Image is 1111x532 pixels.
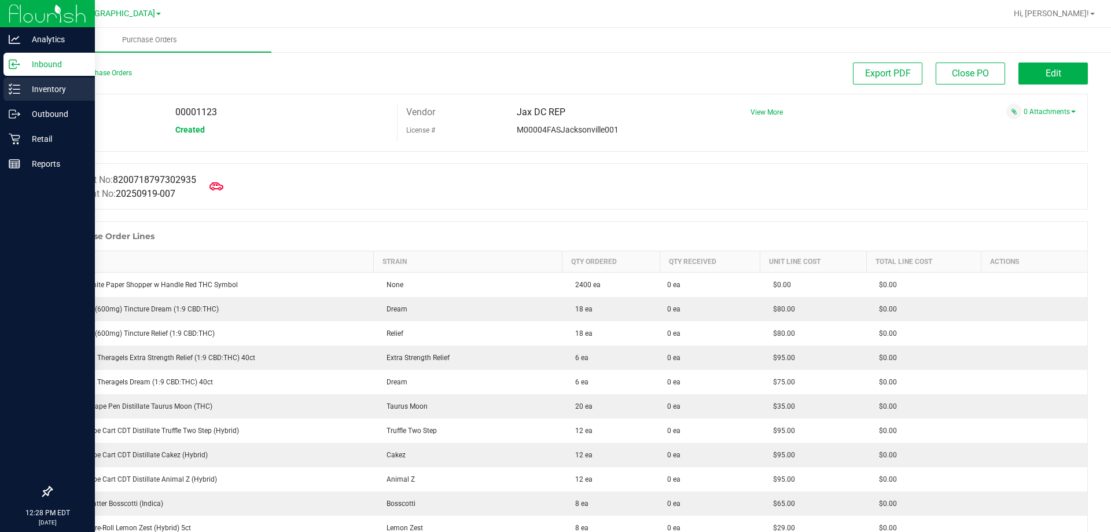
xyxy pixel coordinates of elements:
[20,57,90,71] p: Inbound
[873,402,897,410] span: $0.00
[562,251,660,273] th: Qty Ordered
[59,401,367,412] div: FT 0.3g Vape Pen Distillate Taurus Moon (THC)
[28,28,271,52] a: Purchase Orders
[60,187,175,201] label: Shipment No:
[569,475,593,483] span: 12 ea
[767,427,795,435] span: $95.00
[517,107,565,118] span: Jax DC REP
[865,68,911,79] span: Export PDF
[374,251,562,273] th: Strain
[20,132,90,146] p: Retail
[667,401,680,412] span: 0 ea
[767,305,795,313] span: $80.00
[873,281,897,289] span: $0.00
[381,427,437,435] span: Truffle Two Step
[1014,9,1089,18] span: Hi, [PERSON_NAME]!
[9,108,20,120] inline-svg: Outbound
[751,108,783,116] a: View More
[1024,108,1076,116] a: 0 Attachments
[873,475,897,483] span: $0.00
[873,524,897,532] span: $0.00
[9,83,20,95] inline-svg: Inventory
[406,104,435,121] label: Vendor
[59,425,367,436] div: FT 1g Vape Cart CDT Distillate Truffle Two Step (Hybrid)
[205,175,228,198] span: Mark as Arrived
[20,107,90,121] p: Outbound
[667,450,680,460] span: 0 ea
[667,377,680,387] span: 0 ea
[59,450,367,460] div: FT 1g Vape Cart CDT Distillate Cakez (Hybrid)
[569,281,601,289] span: 2400 ea
[106,35,193,45] span: Purchase Orders
[767,329,795,337] span: $80.00
[981,251,1087,273] th: Actions
[873,354,897,362] span: $0.00
[873,451,897,459] span: $0.00
[660,251,760,273] th: Qty Received
[517,125,619,134] span: M00004FASJacksonville001
[569,378,588,386] span: 6 ea
[767,500,795,508] span: $65.00
[381,475,415,483] span: Animal Z
[667,280,680,290] span: 0 ea
[175,125,205,134] span: Created
[569,500,588,508] span: 8 ea
[20,82,90,96] p: Inventory
[116,188,175,199] span: 20250919-007
[381,281,403,289] span: None
[569,354,588,362] span: 6 ea
[767,402,795,410] span: $35.00
[569,451,593,459] span: 12 ea
[381,354,450,362] span: Extra Strength Relief
[873,305,897,313] span: $0.00
[20,32,90,46] p: Analytics
[175,107,217,118] span: 00001123
[381,305,407,313] span: Dream
[1046,68,1061,79] span: Edit
[5,518,90,527] p: [DATE]
[667,425,680,436] span: 0 ea
[873,427,897,435] span: $0.00
[936,63,1005,85] button: Close PO
[667,353,680,363] span: 0 ea
[9,58,20,70] inline-svg: Inbound
[1006,104,1022,119] span: Attach a document
[76,9,155,19] span: [GEOGRAPHIC_DATA]
[60,173,196,187] label: Manifest No:
[381,524,423,532] span: Lemon Zest
[381,402,428,410] span: Taurus Moon
[381,378,407,386] span: Dream
[59,304,367,314] div: SW 30ml (600mg) Tincture Dream (1:9 CBD:THC)
[767,475,795,483] span: $95.00
[406,122,435,139] label: License #
[873,329,897,337] span: $0.00
[952,68,989,79] span: Close PO
[569,305,593,313] span: 18 ea
[63,232,154,241] h1: Purchase Order Lines
[20,157,90,171] p: Reports
[853,63,922,85] button: Export PDF
[767,281,791,289] span: $0.00
[667,328,680,339] span: 0 ea
[59,377,367,387] div: SW 10mg Theragels Dream (1:9 CBD:THC) 40ct
[873,500,897,508] span: $0.00
[59,353,367,363] div: SW 25mg Theragels Extra Strength Relief (1:9 CBD:THC) 40ct
[760,251,867,273] th: Unit Line Cost
[59,498,367,509] div: FT 1g Shatter Bosscotti (Indica)
[52,251,374,273] th: Item
[1018,63,1088,85] button: Edit
[767,378,795,386] span: $75.00
[569,329,593,337] span: 18 ea
[113,174,196,185] span: 8200718797302935
[866,251,981,273] th: Total Line Cost
[569,402,593,410] span: 20 ea
[667,474,680,485] span: 0 ea
[59,280,367,290] div: SBag - White Paper Shopper w Handle Red THC Symbol
[569,524,588,532] span: 8 ea
[59,328,367,339] div: SW 30ml (600mg) Tincture Relief (1:9 CBD:THC)
[381,329,403,337] span: Relief
[9,34,20,45] inline-svg: Analytics
[9,158,20,170] inline-svg: Reports
[381,500,415,508] span: Bosscotti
